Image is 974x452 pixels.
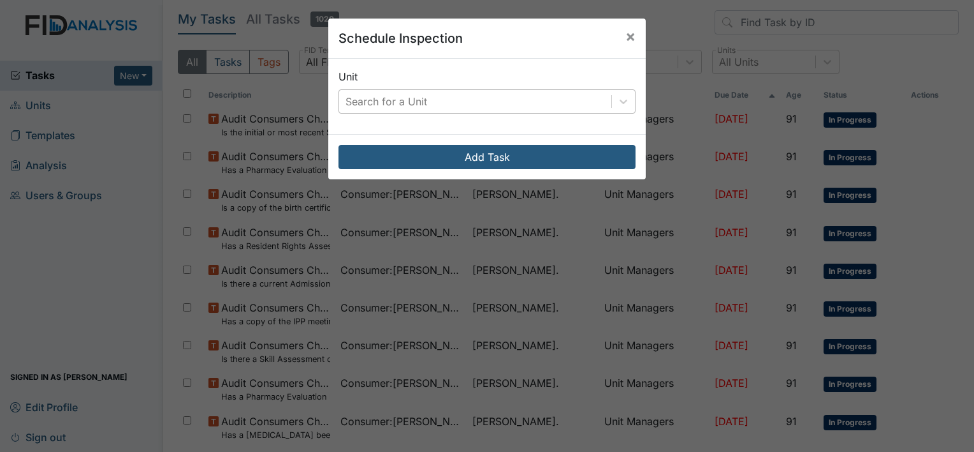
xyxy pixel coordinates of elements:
h5: Schedule Inspection [338,29,463,48]
label: Unit [338,69,358,84]
span: × [625,27,636,45]
div: Search for a Unit [345,94,427,109]
button: Close [615,19,646,54]
button: Add Task [338,145,636,169]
